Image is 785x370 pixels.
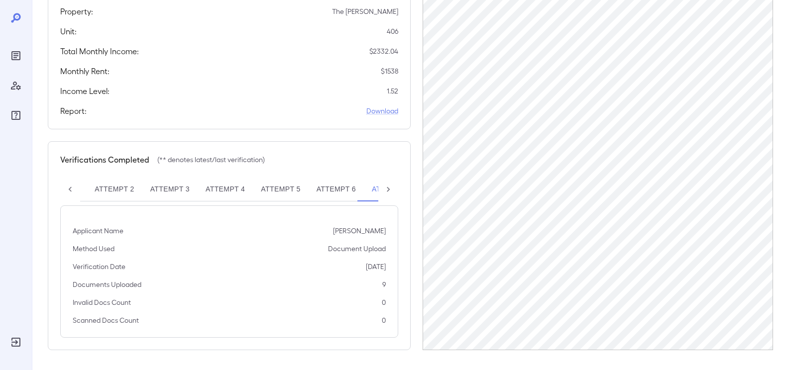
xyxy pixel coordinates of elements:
p: Applicant Name [73,226,123,236]
p: Document Upload [328,244,386,254]
p: Documents Uploaded [73,279,141,289]
p: 9 [382,279,386,289]
button: Attempt 5 [253,178,308,201]
div: Reports [8,48,24,64]
p: Verification Date [73,262,125,272]
h5: Income Level: [60,85,110,97]
p: 0 [382,297,386,307]
p: 1.52 [387,86,398,96]
p: 406 [387,26,398,36]
button: Attempt 3 [142,178,198,201]
button: Attempt 7** [364,178,425,201]
h5: Property: [60,5,93,17]
p: Method Used [73,244,114,254]
p: 0 [382,315,386,325]
a: Download [366,106,398,116]
p: (** denotes latest/last verification) [157,155,265,165]
p: [PERSON_NAME] [333,226,386,236]
h5: Report: [60,105,87,117]
div: Manage Users [8,78,24,93]
p: $ 1538 [381,66,398,76]
p: [DATE] [366,262,386,272]
button: Attempt 2 [87,178,142,201]
h5: Unit: [60,25,77,37]
h5: Total Monthly Income: [60,45,139,57]
h5: Monthly Rent: [60,65,110,77]
button: Attempt 4 [198,178,253,201]
p: The [PERSON_NAME] [332,6,398,16]
button: Attempt 6 [309,178,364,201]
h5: Verifications Completed [60,154,149,166]
p: Invalid Docs Count [73,297,131,307]
div: FAQ [8,107,24,123]
div: Log Out [8,334,24,350]
p: $ 2332.04 [369,46,398,56]
p: Scanned Docs Count [73,315,139,325]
